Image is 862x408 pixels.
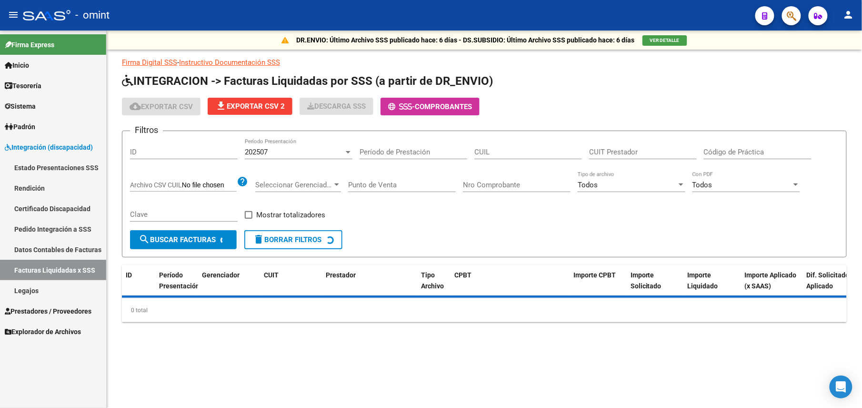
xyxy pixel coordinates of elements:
span: Sistema [5,101,36,112]
span: Importe Aplicado (x SAAS) [745,271,797,290]
span: VER DETALLE [650,38,680,43]
div: Open Intercom Messenger [830,376,852,398]
button: -Comprobantes [381,98,480,115]
span: Tesorería [5,81,41,91]
span: Dif. Solicitado - Aplicado [807,271,854,290]
span: - [388,102,415,111]
span: Gerenciador [202,271,240,279]
mat-icon: cloud_download [130,101,141,112]
h3: Filtros [130,123,163,137]
span: INTEGRACION -> Facturas Liquidadas por SSS (a partir de DR_ENVIO) [122,74,493,88]
button: Exportar CSV [122,98,200,115]
span: Prestador [326,271,356,279]
span: - omint [75,5,110,26]
span: CPBT [454,271,471,279]
mat-icon: help [237,176,248,187]
span: Importe Solicitado [631,271,662,290]
span: Seleccionar Gerenciador [255,181,332,189]
span: Importe CPBT [573,271,616,279]
datatable-header-cell: Período Presentación [155,265,198,307]
span: Inicio [5,60,29,71]
span: Exportar CSV 2 [215,102,285,111]
span: Mostrar totalizadores [256,209,325,221]
button: Borrar Filtros [244,230,342,249]
datatable-header-cell: CUIT [260,265,322,307]
button: Exportar CSV 2 [208,98,292,115]
div: 0 total [122,298,847,322]
span: Archivo CSV CUIL [130,181,182,189]
button: Descarga SSS [300,98,373,115]
mat-icon: menu [8,9,19,20]
datatable-header-cell: Importe Aplicado (x SAAS) [741,265,803,307]
mat-icon: person [843,9,854,20]
p: DR.ENVIO: Último Archivo SSS publicado hace: 6 días - DS.SUBSIDIO: Último Archivo SSS publicado h... [297,35,635,45]
button: Buscar Facturas [130,230,237,249]
span: Prestadores / Proveedores [5,306,91,316]
input: Archivo CSV CUIL [182,181,237,190]
a: Instructivo Documentación SSS [179,58,280,67]
datatable-header-cell: Importe Solicitado [627,265,684,307]
span: Período Presentación [159,271,200,290]
span: Todos [692,181,712,189]
datatable-header-cell: CPBT [451,265,570,307]
a: Firma Digital SSS [122,58,177,67]
p: - [122,57,847,68]
span: 202507 [245,148,268,156]
datatable-header-cell: Tipo Archivo [417,265,451,307]
mat-icon: search [139,234,150,245]
span: ID [126,271,132,279]
span: Firma Express [5,40,54,50]
span: Comprobantes [415,102,472,111]
button: VER DETALLE [642,35,687,46]
span: Integración (discapacidad) [5,142,93,153]
span: Padrón [5,122,35,132]
datatable-header-cell: ID [122,265,155,307]
span: Borrar Filtros [253,235,321,244]
mat-icon: delete [253,234,264,245]
datatable-header-cell: Importe CPBT [570,265,627,307]
datatable-header-cell: Importe Liquidado [684,265,741,307]
span: Todos [578,181,598,189]
mat-icon: file_download [215,100,227,112]
datatable-header-cell: Prestador [322,265,417,307]
span: CUIT [264,271,279,279]
span: Buscar Facturas [139,235,216,244]
app-download-masive: Descarga masiva de comprobantes (adjuntos) [300,98,373,115]
span: Descarga SSS [307,102,366,111]
datatable-header-cell: Gerenciador [198,265,260,307]
span: Tipo Archivo [421,271,444,290]
span: Exportar CSV [130,102,193,111]
span: Importe Liquidado [688,271,718,290]
span: Explorador de Archivos [5,326,81,337]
